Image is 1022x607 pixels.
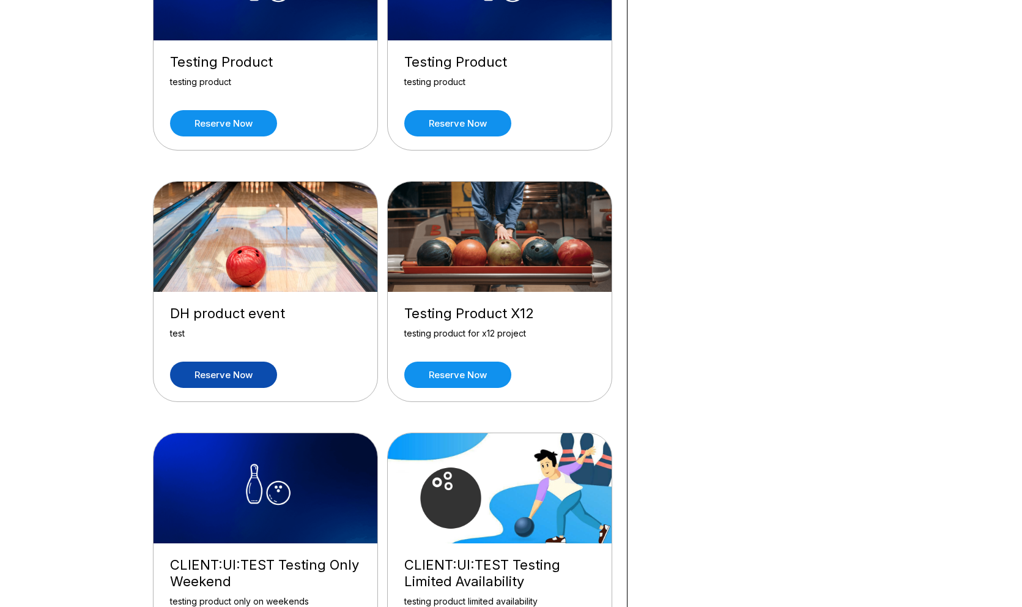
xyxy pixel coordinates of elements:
img: CLIENT:UI:TEST Testing Only Weekend [154,433,379,543]
div: testing product [404,76,595,98]
a: Reserve now [170,362,277,388]
div: test [170,328,361,349]
div: Testing Product X12 [404,305,595,322]
a: Reserve now [404,362,511,388]
a: Reserve now [404,110,511,136]
img: Testing Product X12 [388,182,613,292]
div: CLIENT:UI:TEST Testing Limited Availability [404,557,595,590]
div: CLIENT:UI:TEST Testing Only Weekend [170,557,361,590]
a: Reserve now [170,110,277,136]
img: CLIENT:UI:TEST Testing Limited Availability [388,433,613,543]
div: testing product for x12 project [404,328,595,349]
div: Testing Product [404,54,595,70]
div: testing product [170,76,361,98]
img: DH product event [154,182,379,292]
div: DH product event [170,305,361,322]
div: Testing Product [170,54,361,70]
